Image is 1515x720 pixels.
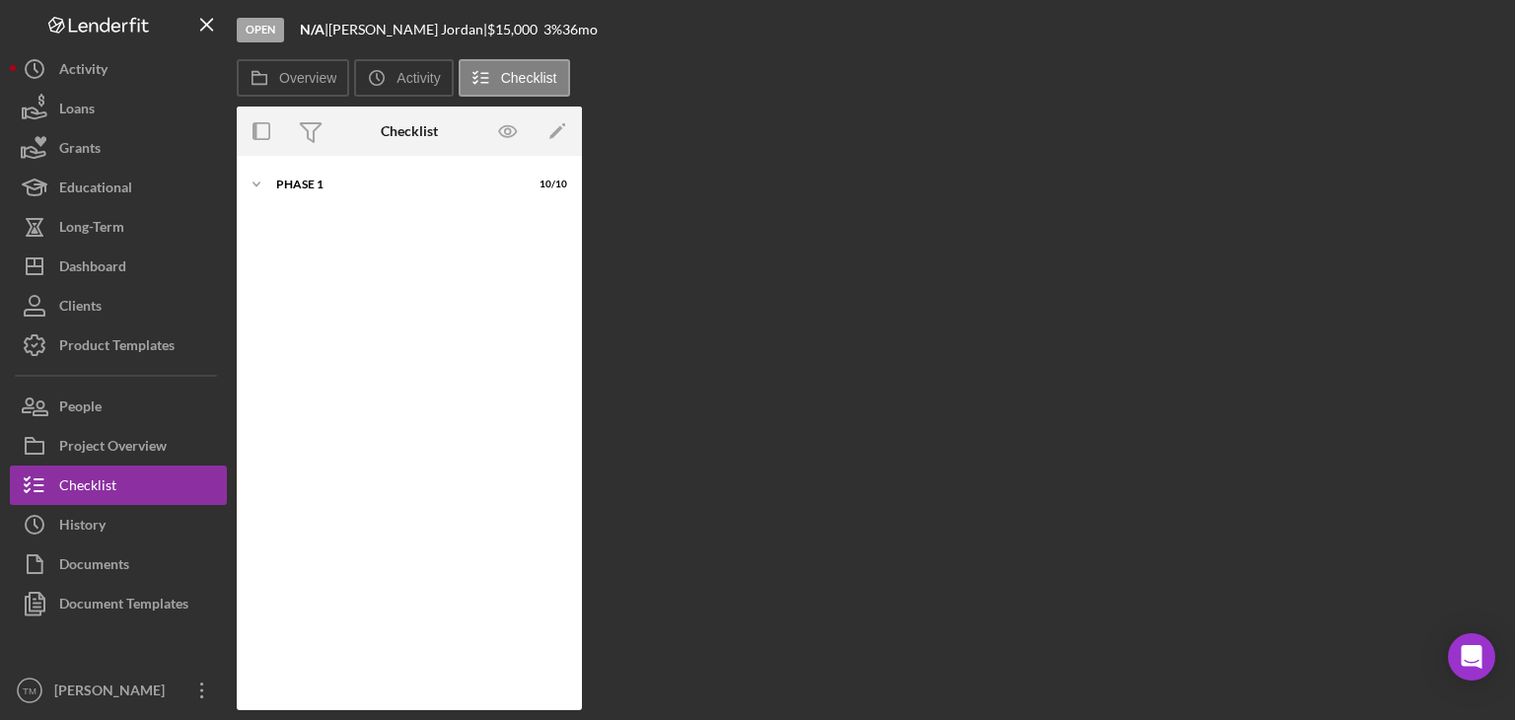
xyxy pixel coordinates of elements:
label: Checklist [501,70,557,86]
div: History [59,505,106,549]
div: Document Templates [59,584,188,628]
div: Educational [59,168,132,212]
div: Checklist [59,466,116,510]
div: People [59,387,102,431]
div: Long-Term [59,207,124,252]
div: | [300,22,328,37]
div: Clients [59,286,102,330]
label: Overview [279,70,336,86]
button: Checklist [10,466,227,505]
div: Documents [59,544,129,589]
button: Grants [10,128,227,168]
div: 10 / 10 [532,179,567,190]
button: Dashboard [10,247,227,286]
div: Open [237,18,284,42]
div: 3 % [543,22,562,37]
button: Product Templates [10,325,227,365]
div: Loans [59,89,95,133]
div: [PERSON_NAME] Jordan | [328,22,487,37]
button: Project Overview [10,426,227,466]
button: Long-Term [10,207,227,247]
button: Overview [237,59,349,97]
div: Grants [59,128,101,173]
b: N/A [300,21,325,37]
button: Educational [10,168,227,207]
button: Clients [10,286,227,325]
div: Phase 1 [276,179,518,190]
button: Activity [10,49,227,89]
button: Documents [10,544,227,584]
div: Dashboard [59,247,126,291]
button: Checklist [459,59,570,97]
div: [PERSON_NAME] [49,671,178,715]
button: Activity [354,59,453,97]
button: Loans [10,89,227,128]
button: TM[PERSON_NAME] [10,671,227,710]
div: Product Templates [59,325,175,370]
div: Open Intercom Messenger [1448,633,1495,681]
span: $15,000 [487,21,538,37]
div: Activity [59,49,108,94]
label: Activity [397,70,440,86]
button: People [10,387,227,426]
div: Project Overview [59,426,167,470]
text: TM [23,685,36,696]
button: Document Templates [10,584,227,623]
div: 36 mo [562,22,598,37]
div: Checklist [381,123,438,139]
button: History [10,505,227,544]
